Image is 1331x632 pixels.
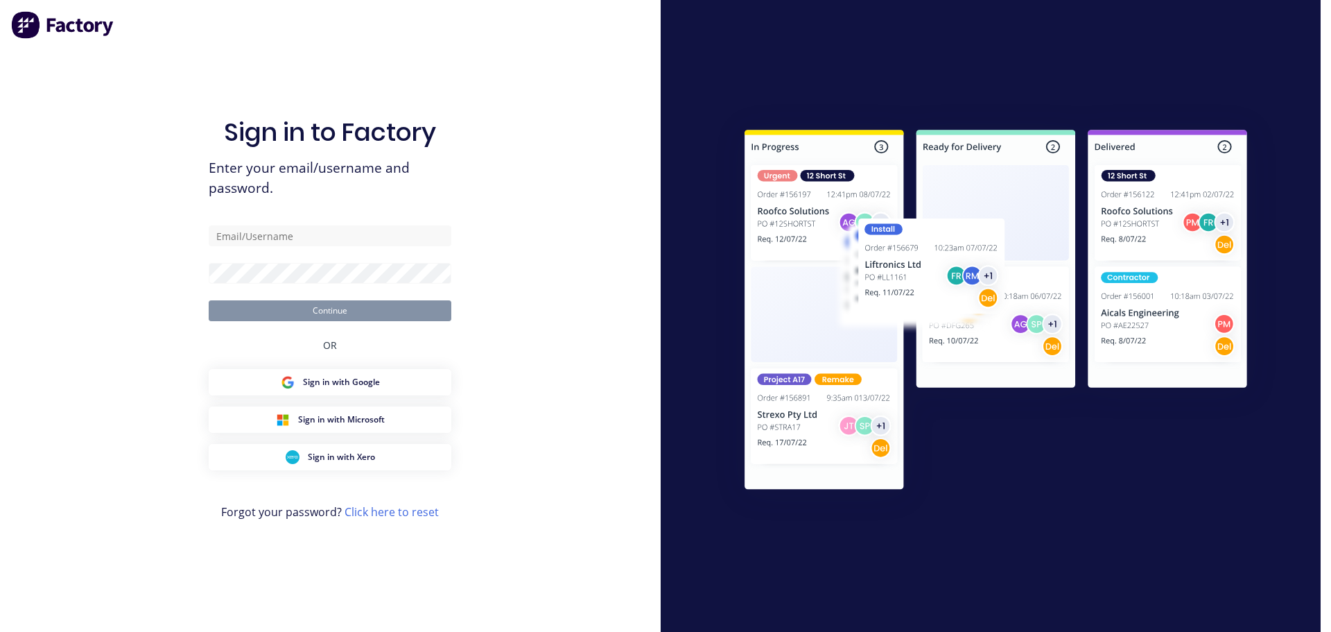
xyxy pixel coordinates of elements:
[286,450,299,464] img: Xero Sign in
[298,413,385,426] span: Sign in with Microsoft
[221,504,439,520] span: Forgot your password?
[714,102,1278,522] img: Sign in
[209,444,451,470] button: Xero Sign inSign in with Xero
[209,225,451,246] input: Email/Username
[345,504,439,520] a: Click here to reset
[209,158,451,198] span: Enter your email/username and password.
[209,407,451,433] button: Microsoft Sign inSign in with Microsoft
[308,451,375,463] span: Sign in with Xero
[11,11,115,39] img: Factory
[224,117,436,147] h1: Sign in to Factory
[209,369,451,395] button: Google Sign inSign in with Google
[276,413,290,427] img: Microsoft Sign in
[303,376,380,388] span: Sign in with Google
[323,321,337,369] div: OR
[209,300,451,321] button: Continue
[281,375,295,389] img: Google Sign in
